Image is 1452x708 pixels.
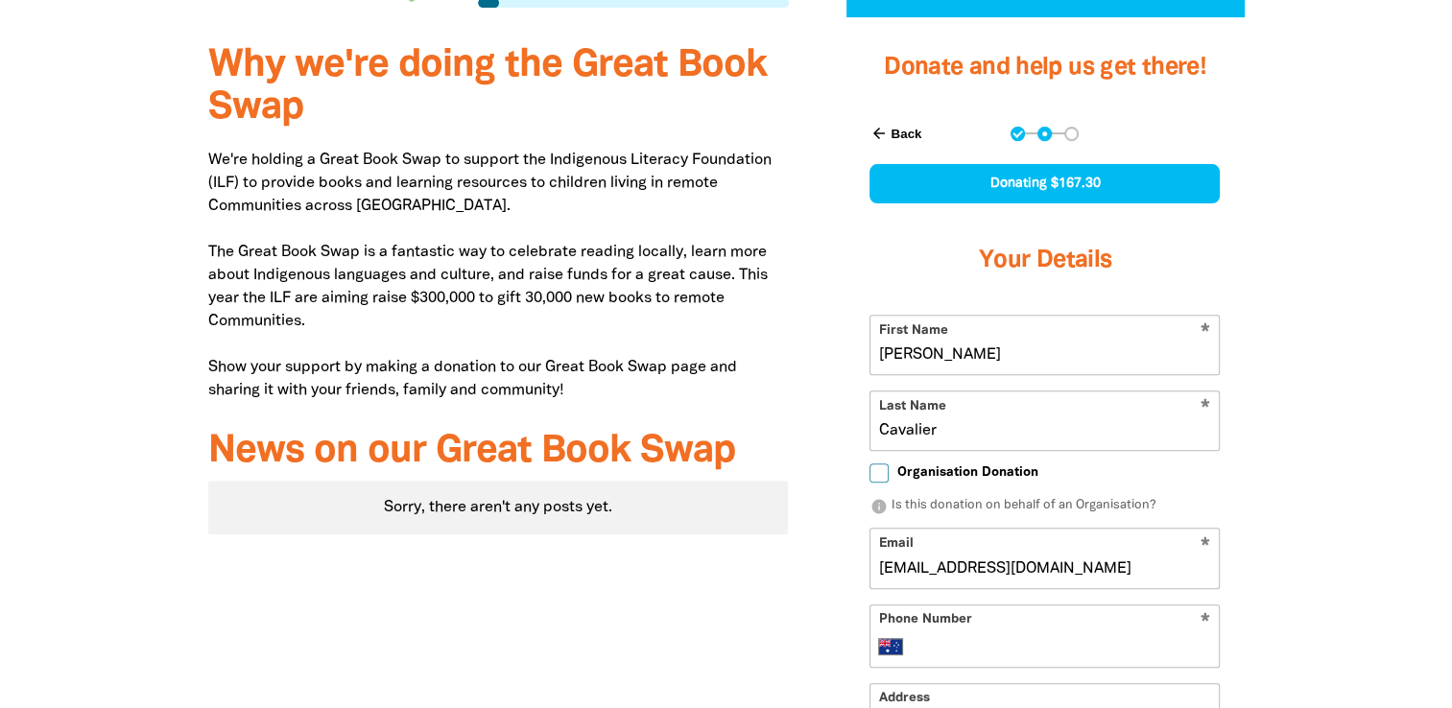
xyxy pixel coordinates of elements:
[884,57,1206,79] span: Donate and help us get there!
[208,431,789,473] h3: News on our Great Book Swap
[862,117,929,150] button: Back
[1201,613,1210,631] i: Required
[208,481,789,534] div: Paginated content
[869,223,1220,299] h3: Your Details
[1011,127,1025,141] button: Navigate to step 1 of 3 to enter your donation amount
[869,498,887,515] i: info
[896,463,1037,482] span: Organisation Donation
[208,48,767,126] span: Why we're doing the Great Book Swap
[208,149,789,402] p: We're holding a Great Book Swap to support the Indigenous Literacy Foundation (ILF) to provide bo...
[869,125,887,142] i: arrow_back
[869,497,1220,516] p: Is this donation on behalf of an Organisation?
[208,481,789,534] div: Sorry, there aren't any posts yet.
[1037,127,1052,141] button: Navigate to step 2 of 3 to enter your details
[869,164,1220,203] div: Donating $167.30
[1064,127,1079,141] button: Navigate to step 3 of 3 to enter your payment details
[869,463,889,483] input: Organisation Donation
